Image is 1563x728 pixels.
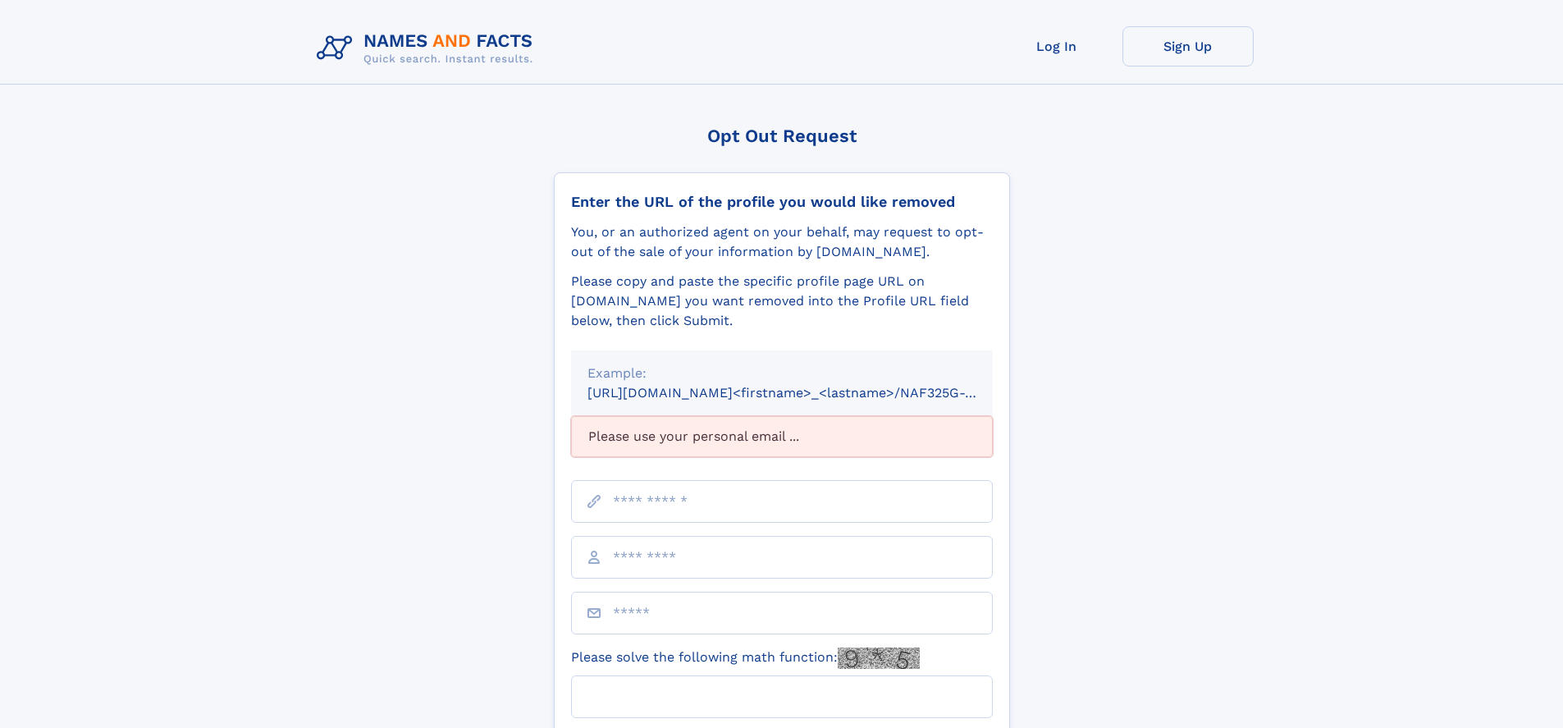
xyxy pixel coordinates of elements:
small: [URL][DOMAIN_NAME]<firstname>_<lastname>/NAF325G-xxxxxxxx [587,385,1024,401]
div: You, or an authorized agent on your behalf, may request to opt-out of the sale of your informatio... [571,222,993,262]
div: Enter the URL of the profile you would like removed [571,193,993,211]
div: Opt Out Request [554,126,1010,146]
label: Please solve the following math function: [571,648,920,669]
div: Please use your personal email ... [571,416,993,457]
img: Logo Names and Facts [310,26,546,71]
div: Please copy and paste the specific profile page URL on [DOMAIN_NAME] you want removed into the Pr... [571,272,993,331]
a: Sign Up [1122,26,1254,66]
div: Example: [587,364,976,383]
a: Log In [991,26,1122,66]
